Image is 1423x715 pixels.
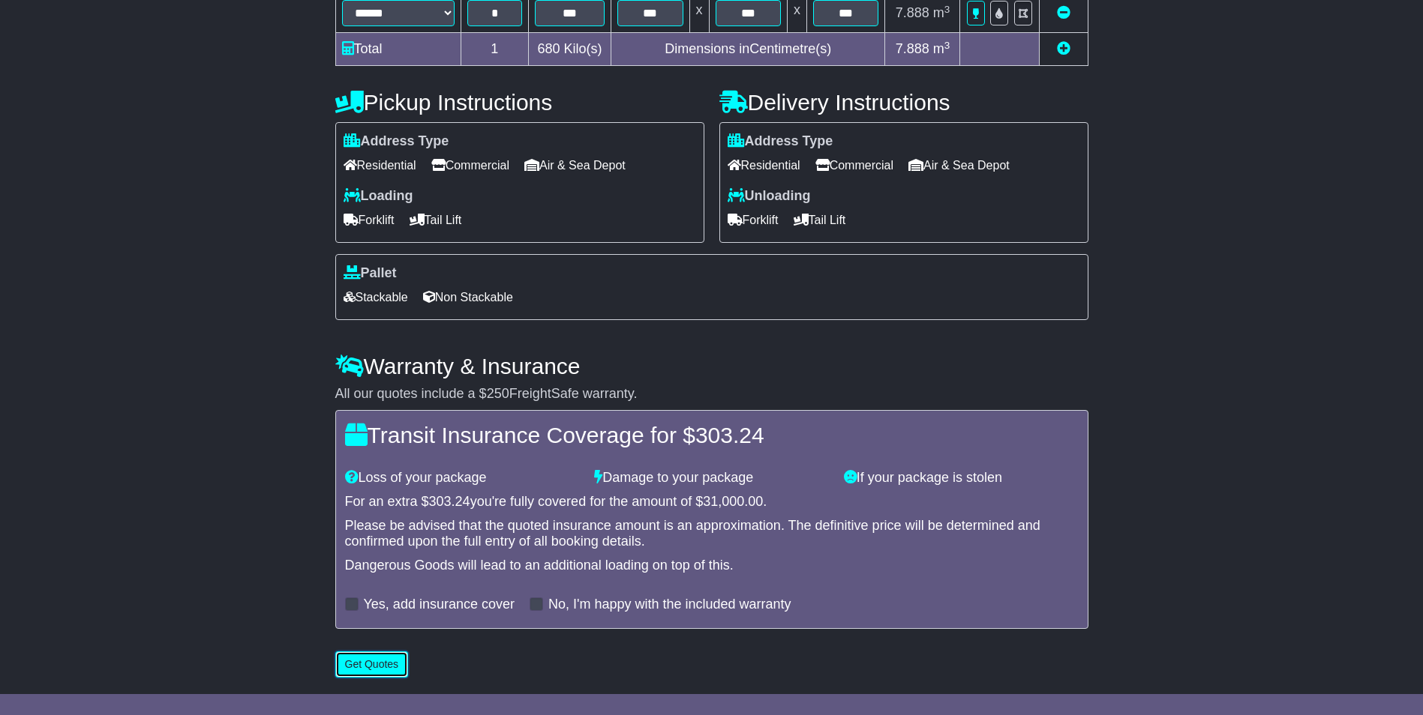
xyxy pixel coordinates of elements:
[431,154,509,177] span: Commercial
[896,5,929,20] span: 7.888
[335,90,704,115] h4: Pickup Instructions
[944,4,950,15] sup: 3
[429,494,470,509] span: 303.24
[461,33,529,66] td: 1
[335,354,1088,378] h4: Warranty & Insurance
[335,386,1088,402] div: All our quotes include a $ FreightSafe warranty.
[933,41,950,56] span: m
[335,33,461,66] td: Total
[728,154,800,177] span: Residential
[538,41,560,56] span: 680
[1057,41,1070,56] a: Add new item
[794,208,846,232] span: Tail Lift
[487,386,509,401] span: 250
[345,494,1079,510] div: For an extra $ you're fully covered for the amount of $ .
[364,597,515,613] label: Yes, add insurance cover
[344,133,449,150] label: Address Type
[344,188,413,205] label: Loading
[611,33,885,66] td: Dimensions in Centimetre(s)
[345,518,1079,550] div: Please be advised that the quoted insurance amount is an approximation. The definitive price will...
[719,90,1088,115] h4: Delivery Instructions
[815,154,893,177] span: Commercial
[728,133,833,150] label: Address Type
[944,40,950,51] sup: 3
[338,470,587,486] div: Loss of your package
[344,265,397,282] label: Pallet
[695,423,764,447] span: 303.24
[345,423,1079,447] h4: Transit Insurance Coverage for $
[344,208,395,232] span: Forklift
[548,597,791,613] label: No, I'm happy with the included warranty
[933,5,950,20] span: m
[344,286,408,309] span: Stackable
[345,558,1079,574] div: Dangerous Goods will lead to an additional loading on top of this.
[836,470,1086,486] div: If your package is stolen
[908,154,1010,177] span: Air & Sea Depot
[529,33,611,66] td: Kilo(s)
[344,154,416,177] span: Residential
[703,494,763,509] span: 31,000.00
[410,208,462,232] span: Tail Lift
[1057,5,1070,20] a: Remove this item
[728,208,779,232] span: Forklift
[423,286,513,309] span: Non Stackable
[587,470,836,486] div: Damage to your package
[896,41,929,56] span: 7.888
[728,188,811,205] label: Unloading
[524,154,626,177] span: Air & Sea Depot
[335,651,409,678] button: Get Quotes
